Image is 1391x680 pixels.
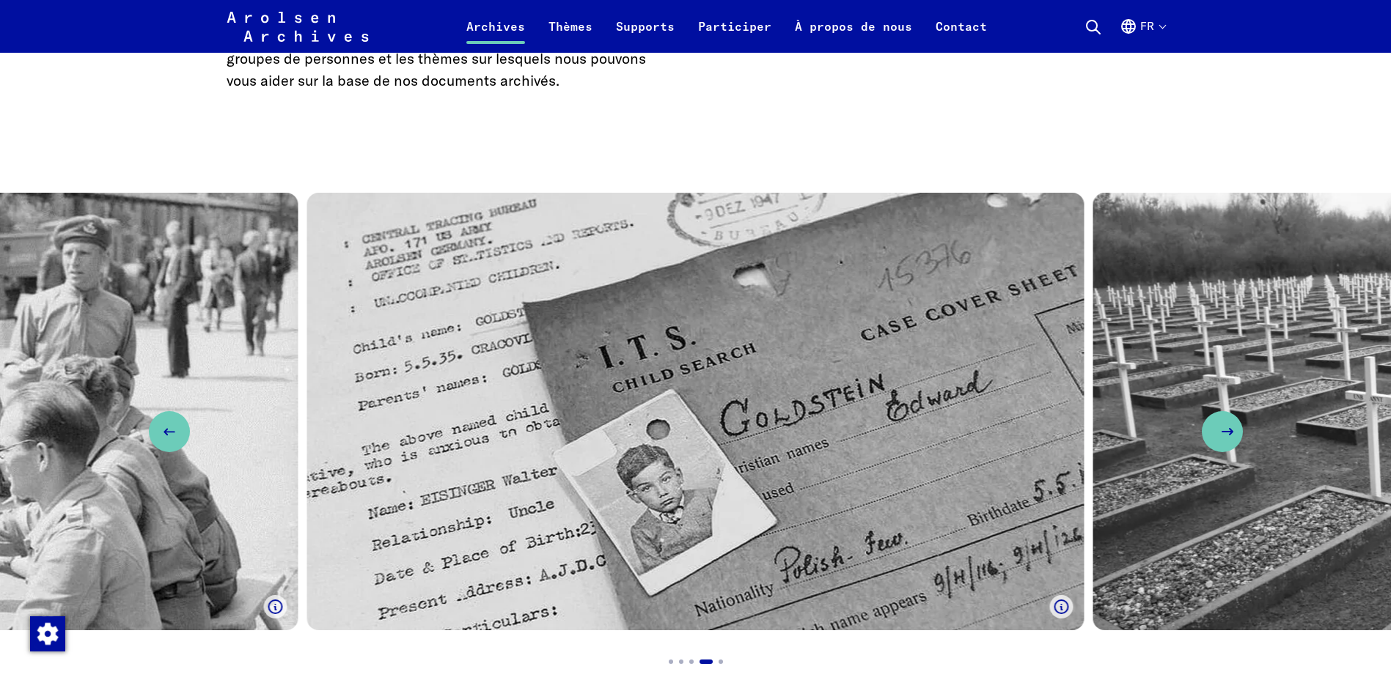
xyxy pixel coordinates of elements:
[924,18,999,53] a: Contact
[713,654,729,670] button: Go to slide 5
[455,9,999,44] nav: Principal
[307,193,1085,630] figure: 4 / 5
[455,18,537,53] a: Archives
[30,616,65,651] img: Modification du consentement
[1050,595,1073,618] button: Afficher la légende
[604,18,686,53] a: Supports
[149,411,190,452] button: Previous slide
[663,654,679,670] button: Go to slide 1
[673,654,689,670] button: Go to slide 2
[537,18,604,53] a: Thèmes
[686,18,783,53] a: Participer
[264,595,287,618] button: Afficher la légende
[1202,411,1243,452] button: Next slide
[1120,18,1165,53] button: Français, sélection de la langue
[783,18,924,53] a: À propos de nous
[683,654,700,670] button: Go to slide 3
[694,654,719,670] button: Go to slide 4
